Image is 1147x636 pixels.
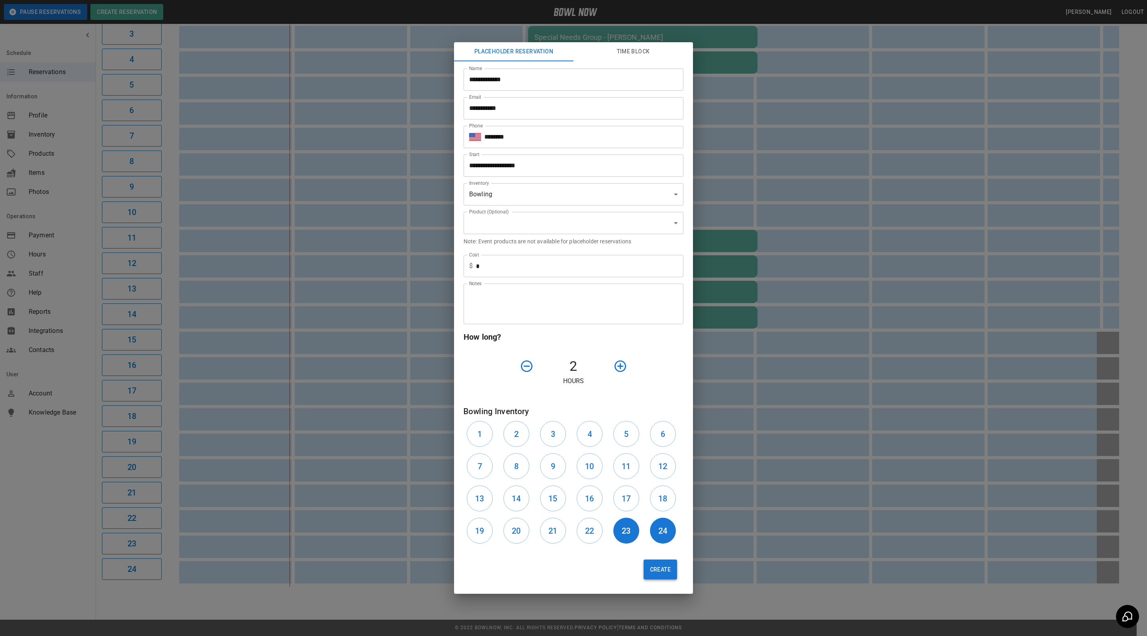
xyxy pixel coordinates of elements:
[512,524,521,537] h6: 20
[644,560,677,579] button: Create
[587,428,592,440] h6: 4
[540,421,566,447] button: 3
[577,453,603,479] button: 10
[585,492,594,505] h6: 16
[464,237,683,245] p: Note: Event products are not available for placeholder reservations
[540,453,566,479] button: 9
[573,42,693,61] button: Time Block
[464,183,683,205] div: Bowling
[512,492,521,505] h6: 14
[537,358,610,375] h4: 2
[540,518,566,544] button: 21
[613,421,639,447] button: 5
[469,261,473,271] p: $
[469,122,483,129] label: Phone
[503,485,529,511] button: 14
[551,428,555,440] h6: 3
[551,460,555,473] h6: 9
[613,453,639,479] button: 11
[454,42,573,61] button: Placeholder Reservation
[464,155,678,177] input: Choose date, selected date is Oct 11, 2025
[467,453,493,479] button: 7
[514,428,519,440] h6: 2
[475,524,484,537] h6: 19
[613,518,639,544] button: 23
[650,518,676,544] button: 24
[577,421,603,447] button: 4
[624,428,628,440] h6: 5
[548,492,557,505] h6: 15
[464,331,683,343] h6: How long?
[464,376,683,386] p: Hours
[650,421,676,447] button: 6
[464,405,683,418] h6: Bowling Inventory
[577,518,603,544] button: 22
[503,518,529,544] button: 20
[503,421,529,447] button: 2
[613,485,639,511] button: 17
[650,485,676,511] button: 18
[622,492,630,505] h6: 17
[585,460,594,473] h6: 10
[585,524,594,537] h6: 22
[478,460,482,473] h6: 7
[503,453,529,479] button: 8
[540,485,566,511] button: 15
[658,460,667,473] h6: 12
[467,485,493,511] button: 13
[661,428,665,440] h6: 6
[622,524,630,537] h6: 23
[658,524,667,537] h6: 24
[622,460,630,473] h6: 11
[514,460,519,473] h6: 8
[475,492,484,505] h6: 13
[464,212,683,234] div: ​
[650,453,676,479] button: 12
[469,151,480,158] label: Start
[467,518,493,544] button: 19
[478,428,482,440] h6: 1
[548,524,557,537] h6: 21
[469,131,481,143] button: Select country
[577,485,603,511] button: 16
[658,492,667,505] h6: 18
[467,421,493,447] button: 1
